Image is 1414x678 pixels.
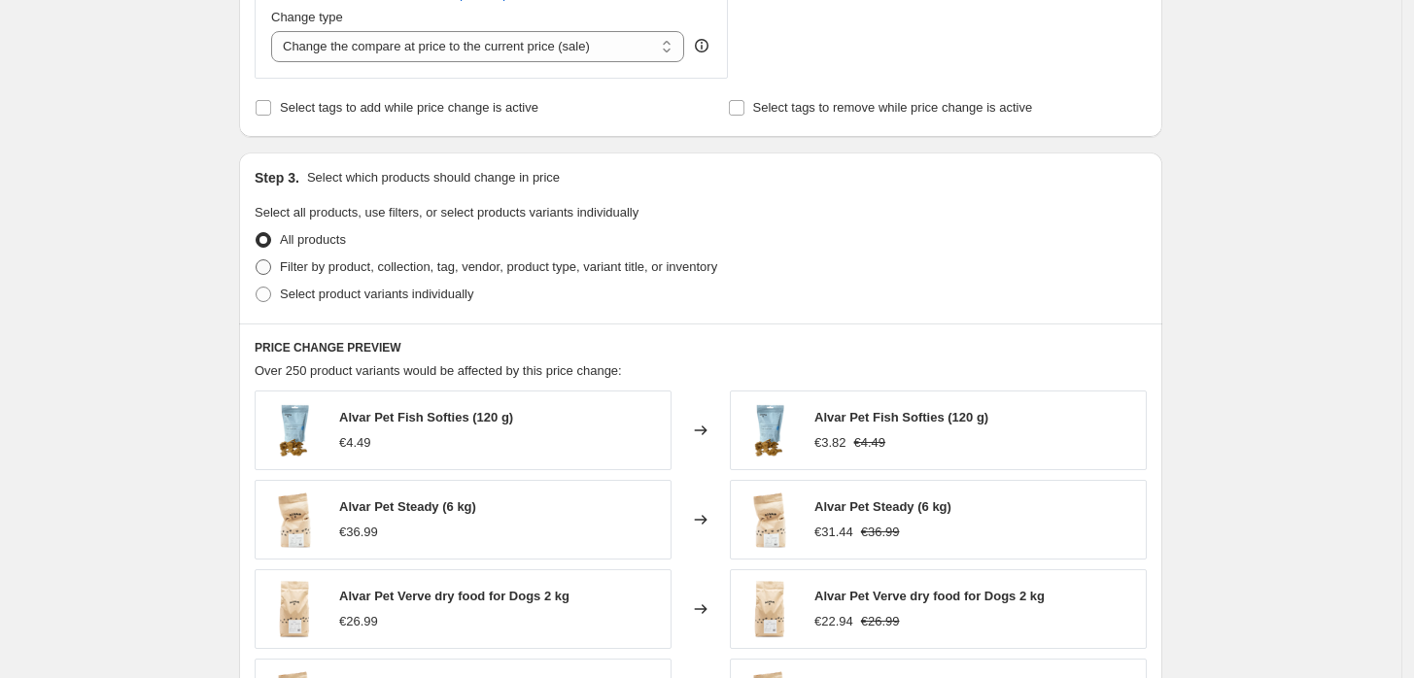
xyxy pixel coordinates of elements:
span: Alvar Pet Fish Softies (120 g) [339,410,513,424]
h6: PRICE CHANGE PREVIEW [255,340,1147,356]
span: Alvar Pet Verve dry food for Dogs 2 kg [814,589,1045,603]
strike: €26.99 [861,612,900,631]
span: All products [280,232,346,247]
span: Select all products, use filters, or select products variants individually [255,205,638,220]
span: Over 250 product variants would be affected by this price change: [255,363,622,378]
h2: Step 3. [255,168,299,187]
strike: €4.49 [854,433,886,453]
img: vauhti_square_80x.png [265,580,324,638]
img: vakaa_square_80x.png [265,491,324,549]
p: Select which products should change in price [307,168,560,187]
div: €36.99 [339,523,378,542]
div: €4.49 [339,433,371,453]
img: vauhti_square_80x.png [741,580,799,638]
span: Select tags to add while price change is active [280,100,538,115]
div: €22.94 [814,612,853,631]
div: €3.82 [814,433,846,453]
span: Select tags to remove while price change is active [753,100,1033,115]
span: Select product variants individually [280,287,473,301]
span: Filter by product, collection, tag, vendor, product type, variant title, or inventory [280,259,717,274]
img: chicken_softies_square-1_80x.png [265,401,324,459]
img: vakaa_square_80x.png [741,491,799,549]
span: Alvar Pet Fish Softies (120 g) [814,410,988,424]
img: chicken_softies_square-1_80x.png [741,401,799,459]
span: Change type [271,10,343,24]
span: Alvar Pet Verve dry food for Dogs 2 kg [339,589,569,603]
span: Alvar Pet Steady (6 kg) [814,499,951,514]
div: help [692,36,711,55]
div: €31.44 [814,523,853,542]
div: €26.99 [339,612,378,631]
span: Alvar Pet Steady (6 kg) [339,499,476,514]
strike: €36.99 [861,523,900,542]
